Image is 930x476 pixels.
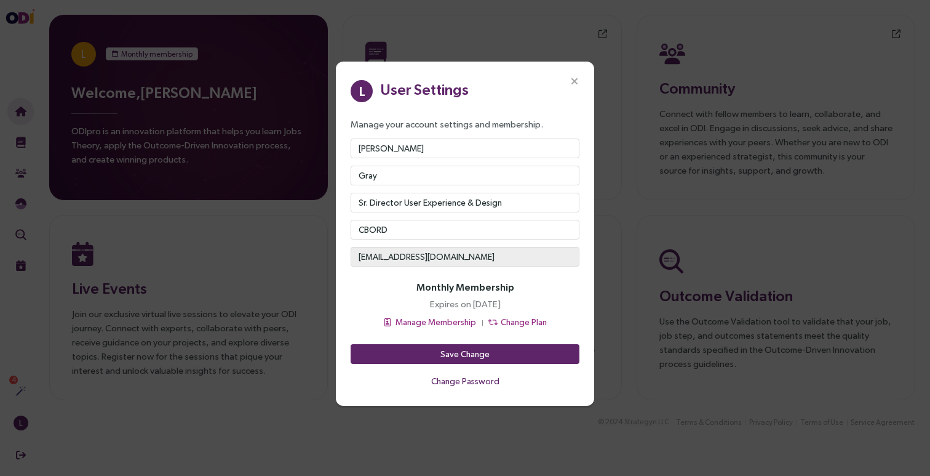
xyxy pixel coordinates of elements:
p: Manage your account settings and membership. [351,117,579,131]
button: Save Change [351,344,579,364]
button: Change Password [351,371,579,391]
button: Manage Membership [383,315,477,329]
h4: Monthly Membership [416,281,514,293]
input: Organization [351,220,579,240]
button: Close [555,62,594,101]
span: Change Plan [501,315,547,329]
div: User Settings [380,78,469,100]
span: Change Password [431,374,499,388]
span: Manage Membership [395,315,476,329]
input: Title [351,193,579,212]
input: Last Name [351,166,579,185]
p: Expires on [DATE] [430,297,501,311]
button: Change Plan [488,315,547,329]
input: First Name [351,139,579,158]
span: L [359,80,365,102]
span: Save Change [440,347,490,361]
